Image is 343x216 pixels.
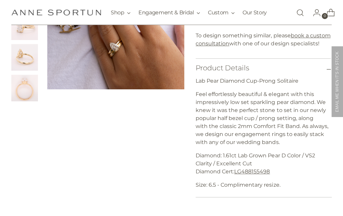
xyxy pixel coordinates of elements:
[321,6,335,19] a: Open cart modal
[234,168,270,175] a: LG488155498
[208,5,235,20] button: Custom
[196,77,332,85] p: Lab Pear Diamond Cup-Prong Solitaire
[11,44,38,71] button: Change image to image 4
[196,64,249,72] h3: Product Details
[196,32,330,47] a: book a custom consultation
[111,5,130,20] button: Shop
[243,5,267,20] a: Our Story
[293,6,307,19] a: Open search modal
[331,46,343,118] div: EMAIL ME WHEN IT'S IN STOCK
[138,5,200,20] button: Engagement & Bridal
[196,32,332,48] p: To design something similar, please with one of our design specialists!
[11,75,38,101] button: Change image to image 5
[11,9,101,16] a: Anne Sportun Fine Jewellery
[307,6,321,19] a: Go to the account page
[196,90,332,146] p: Feel effortlessly beautiful & elegant with this impressively low set sparkling pear diamond. We k...
[196,152,332,176] p: Diamond: 1.61ct Lab Grown Pear D Color / VS2 Clarity / Excellent Cut Diamond Cert:
[196,59,332,77] button: Product Details
[196,181,332,189] p: Size: 6.5 - Complimentary resize.
[11,13,38,40] button: Change image to image 3
[322,13,328,19] span: 0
